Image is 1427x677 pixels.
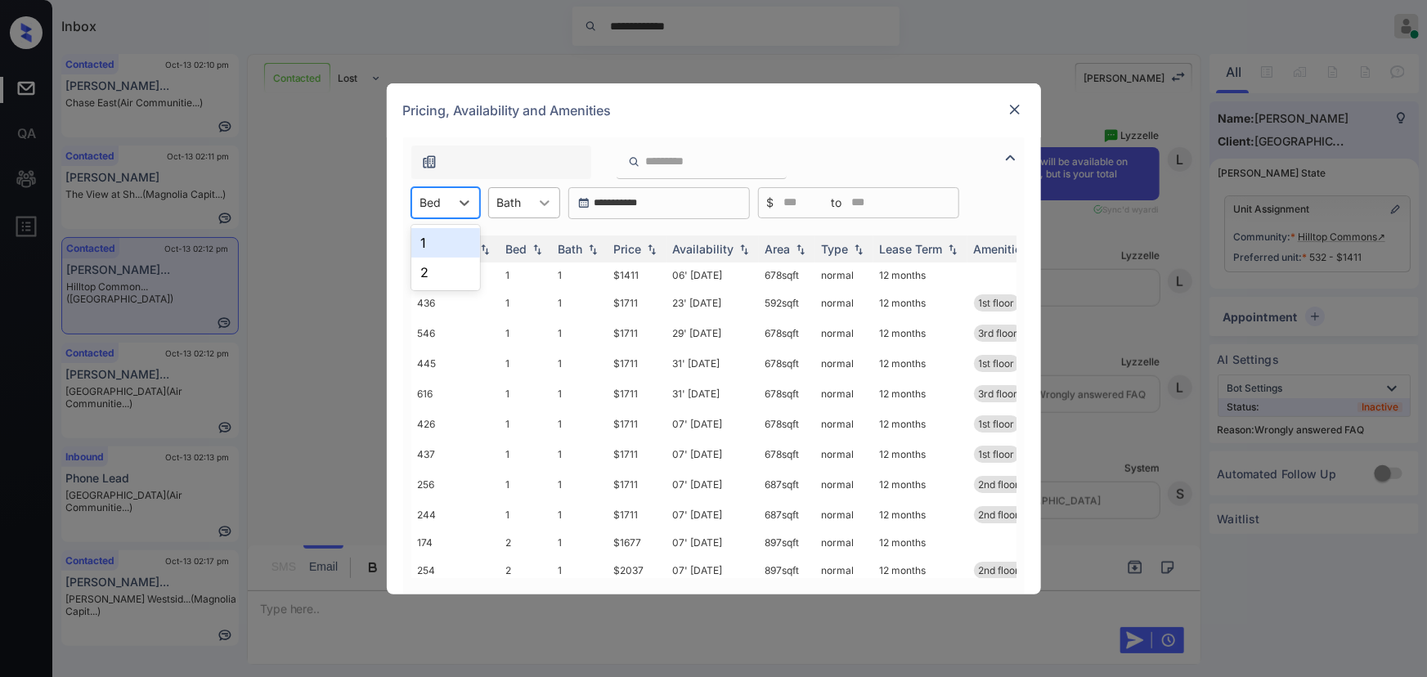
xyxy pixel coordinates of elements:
td: normal [815,262,873,288]
td: 31' [DATE] [666,379,759,409]
img: icon-zuma [628,155,640,169]
td: 12 months [873,469,967,500]
div: Availability [673,242,734,256]
div: Bath [559,242,583,256]
td: 07' [DATE] [666,500,759,530]
td: 1 [552,530,608,555]
td: 678 sqft [759,348,815,379]
td: 12 months [873,318,967,348]
td: normal [815,288,873,318]
img: sorting [477,243,493,254]
td: 07' [DATE] [666,555,759,585]
td: 07' [DATE] [666,439,759,469]
td: 1 [552,318,608,348]
td: $1711 [608,439,666,469]
div: Price [614,242,642,256]
span: 2nd floor [979,478,1020,491]
td: $1677 [608,530,666,555]
td: 07' [DATE] [666,530,759,555]
div: 2 [411,258,480,287]
td: 1 [552,348,608,379]
div: Type [822,242,849,256]
td: 23' [DATE] [666,288,759,318]
td: 1 [500,348,552,379]
td: 426 [411,409,500,439]
img: sorting [644,243,660,254]
td: 546 [411,318,500,348]
span: 1st floor [979,357,1015,370]
td: 1 [552,288,608,318]
span: 1st floor [979,448,1015,460]
span: $ [767,194,774,212]
td: 29' [DATE] [666,318,759,348]
span: 3rd floor [979,327,1018,339]
td: 2 [500,555,552,585]
td: 1 [500,500,552,530]
img: sorting [945,243,961,254]
td: $1711 [608,318,666,348]
td: $1711 [608,500,666,530]
td: 244 [411,500,500,530]
td: 437 [411,439,500,469]
span: to [832,194,842,212]
img: sorting [736,243,752,254]
span: 2nd floor [979,509,1020,521]
td: $1711 [608,409,666,439]
td: 897 sqft [759,530,815,555]
td: 1 [552,439,608,469]
td: normal [815,555,873,585]
img: sorting [850,243,867,254]
td: 592 sqft [759,288,815,318]
td: 678 sqft [759,409,815,439]
div: 1 [411,228,480,258]
td: 12 months [873,379,967,409]
td: $2037 [608,555,666,585]
td: normal [815,439,873,469]
td: 12 months [873,500,967,530]
div: Pricing, Availability and Amenities [387,83,1041,137]
td: 1 [552,469,608,500]
td: normal [815,500,873,530]
td: normal [815,379,873,409]
div: Bed [506,242,527,256]
span: 2nd floor [979,564,1020,576]
img: sorting [529,243,545,254]
td: 1 [500,379,552,409]
td: 1 [500,469,552,500]
img: sorting [792,243,809,254]
td: normal [815,318,873,348]
div: Amenities [974,242,1029,256]
td: 12 months [873,555,967,585]
td: 1 [500,439,552,469]
td: normal [815,530,873,555]
div: Lease Term [880,242,943,256]
td: 687 sqft [759,500,815,530]
td: 1 [552,379,608,409]
td: 678 sqft [759,262,815,288]
td: 687 sqft [759,469,815,500]
td: 436 [411,288,500,318]
td: 174 [411,530,500,555]
img: sorting [585,243,601,254]
td: 254 [411,555,500,585]
td: 616 [411,379,500,409]
td: 07' [DATE] [666,409,759,439]
img: icon-zuma [421,154,438,170]
td: 1 [500,288,552,318]
img: icon-zuma [1001,148,1021,168]
td: 06' [DATE] [666,262,759,288]
td: 12 months [873,530,967,555]
td: 12 months [873,348,967,379]
td: normal [815,469,873,500]
td: 1 [500,409,552,439]
td: $1711 [608,348,666,379]
td: $1711 [608,469,666,500]
div: Area [765,242,791,256]
td: 2 [500,530,552,555]
td: 1 [552,262,608,288]
td: 1 [500,262,552,288]
span: 1st floor [979,418,1015,430]
td: 12 months [873,262,967,288]
td: 1 [552,500,608,530]
td: 31' [DATE] [666,348,759,379]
